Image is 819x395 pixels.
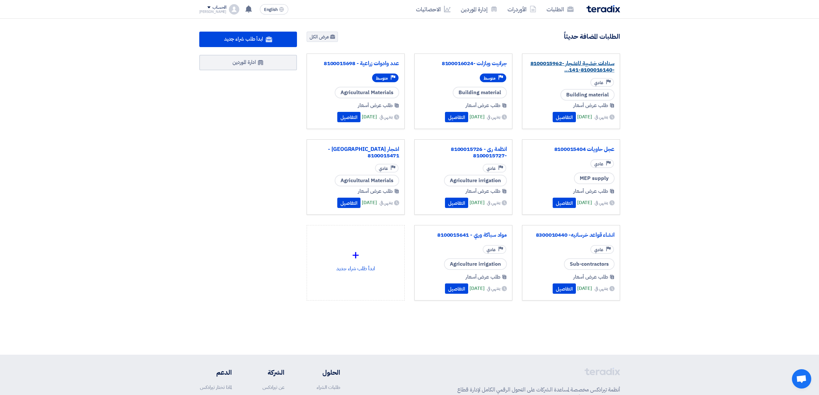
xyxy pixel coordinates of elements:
span: ينتهي في [487,114,500,120]
span: Building material [453,87,507,98]
a: الأوردرات [502,2,541,17]
a: عرض الكل [307,32,338,42]
span: [DATE] [362,113,377,121]
div: Open chat [792,369,811,389]
span: عادي [487,165,496,172]
span: ينتهي في [595,199,608,206]
span: Agriculture irrigation [444,175,507,186]
span: Sub-contractors [564,258,615,270]
span: طلب عرض أسعار [358,102,393,109]
span: عادي [594,80,603,86]
span: MEP supply [574,173,615,184]
a: مواد سباكة وري - 8100015641 [420,232,507,238]
span: طلب عرض أسعار [466,187,500,195]
span: Agricultural Materials [335,87,399,98]
img: profile_test.png [229,4,239,15]
a: لماذا تختار تيرادكس [200,384,232,391]
span: ينتهي في [380,114,393,120]
div: ابدأ طلب شراء جديد [312,231,399,287]
span: ينتهي في [595,285,608,292]
h4: الطلبات المضافة حديثاً [564,32,620,41]
a: اشجار [GEOGRAPHIC_DATA] - 8100015471 [312,146,399,159]
button: التفاصيل [445,112,468,122]
span: طلب عرض أسعار [573,102,608,109]
a: إدارة الموردين [456,2,502,17]
a: سنادات خشبية للاشجار -8100015962 -8100016140-141... [528,60,615,73]
button: التفاصيل [553,283,576,294]
span: طلب عرض أسعار [466,102,500,109]
span: عادي [594,247,603,253]
li: الدعم [199,368,232,377]
span: Agricultural Materials [335,175,399,186]
span: متوسط [484,75,496,81]
li: الشركة [251,368,284,377]
span: English [264,7,278,12]
li: الحلول [304,368,340,377]
button: التفاصيل [445,198,468,208]
button: التفاصيل [337,198,360,208]
span: [DATE] [362,199,377,206]
span: عادي [594,161,603,167]
a: ادارة الموردين [199,55,297,70]
span: طلب عرض أسعار [466,273,500,281]
div: الحساب [212,5,226,10]
a: انظمة رى - 8100015726 -8100015727 [420,146,507,159]
a: الاحصائيات [411,2,456,17]
span: متوسط [376,75,388,81]
span: ينتهي في [380,199,393,206]
span: عادي [487,247,496,253]
button: English [260,4,288,15]
span: ينتهي في [487,199,500,206]
span: [DATE] [469,113,484,121]
span: Building material [560,89,615,101]
span: طلب عرض أسعار [573,187,608,195]
span: [DATE] [577,113,592,121]
a: عجل حاويات 8100015404 [528,146,615,153]
img: Teradix logo [587,5,620,13]
a: عن تيرادكس [262,384,284,391]
span: ينتهي في [487,285,500,292]
button: التفاصيل [445,283,468,294]
span: [DATE] [469,199,484,206]
span: Agriculture irrigation [444,258,507,270]
span: ابدأ طلب شراء جديد [224,35,263,43]
span: [DATE] [577,199,592,206]
span: [DATE] [469,285,484,292]
span: [DATE] [577,285,592,292]
span: ينتهي في [595,114,608,120]
div: [PERSON_NAME] [199,10,227,14]
a: الطلبات [541,2,579,17]
button: التفاصيل [553,112,576,122]
span: عادي [379,165,388,172]
button: التفاصيل [553,198,576,208]
a: جرانيت وبازلت -8100016024 [420,60,507,67]
span: طلب عرض أسعار [573,273,608,281]
a: عدد وادوات زراعية - 8100015698 [312,60,399,67]
a: طلبات الشراء [317,384,340,391]
button: التفاصيل [337,112,360,122]
a: انشاء قواعد خرسانيه- 8300010440 [528,232,615,238]
div: + [312,245,399,265]
span: طلب عرض أسعار [358,187,393,195]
